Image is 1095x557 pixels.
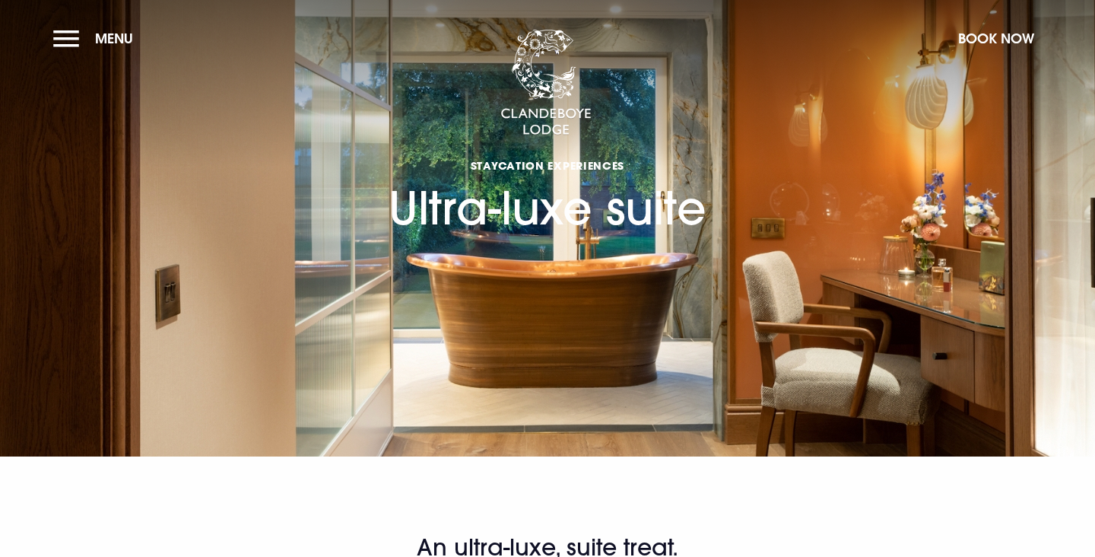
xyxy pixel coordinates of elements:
[389,88,706,234] h1: Ultra-luxe suite
[389,158,706,173] span: Staycation Experiences
[500,30,592,136] img: Clandeboye Lodge
[95,30,133,47] span: Menu
[53,22,141,55] button: Menu
[951,22,1042,55] button: Book Now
